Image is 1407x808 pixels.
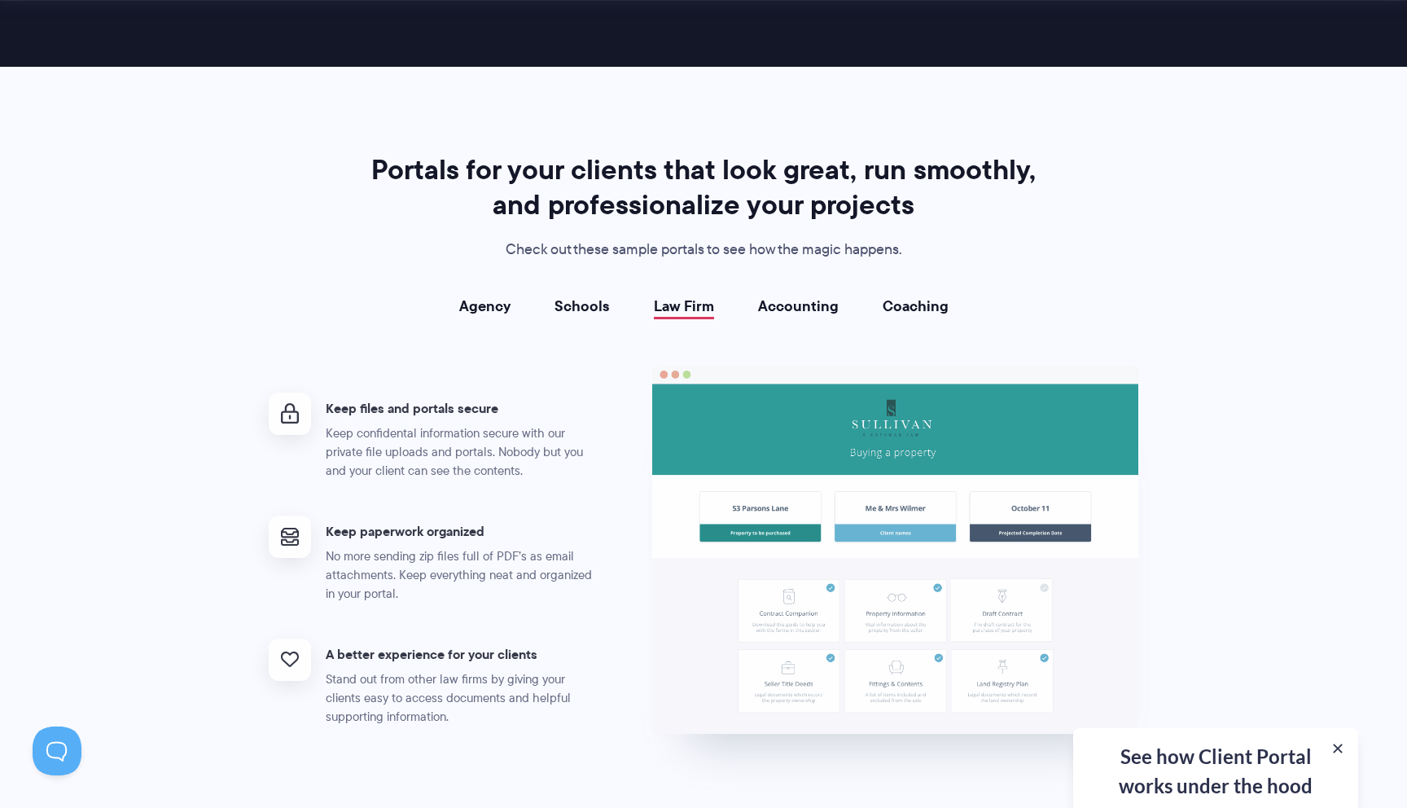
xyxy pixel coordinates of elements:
p: No more sending zip files full of PDF’s as email attachments. Keep everything neat and organized ... [326,547,603,604]
a: Law Firm [654,298,714,314]
p: Check out these sample portals to see how the magic happens. [364,238,1043,262]
iframe: Toggle Customer Support [33,727,81,775]
h4: A better experience for your clients [326,646,603,663]
p: Keep confidental information secure with our private file uploads and portals. Nobody but you and... [326,424,603,481]
a: Coaching [883,298,949,314]
a: Schools [554,298,610,314]
h4: Keep files and portals secure [326,400,603,417]
h4: Keep paperwork organized [326,523,603,540]
a: Accounting [758,298,839,314]
a: Agency [459,298,511,314]
p: Stand out from other law firms by giving your clients easy to access documents and helpful suppor... [326,670,603,727]
h2: Portals for your clients that look great, run smoothly, and professionalize your projects [364,152,1043,222]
